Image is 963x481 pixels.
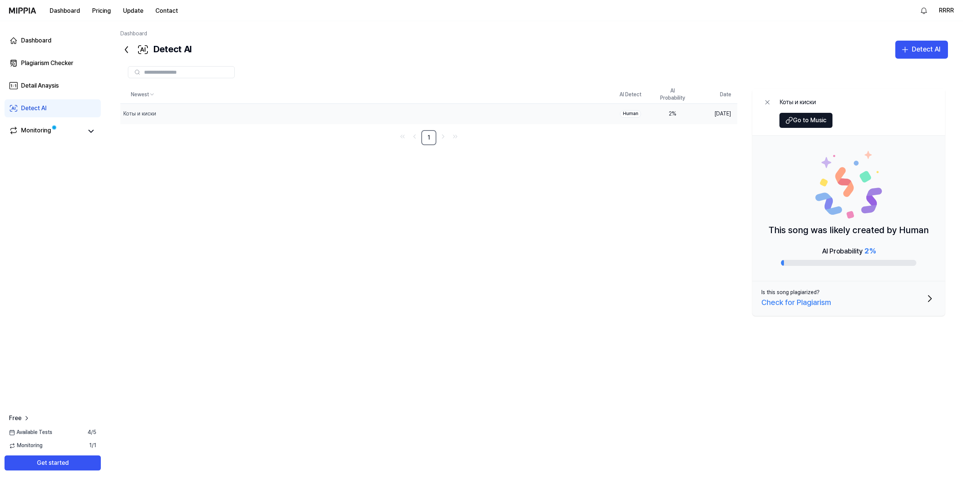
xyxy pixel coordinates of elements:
[120,30,147,36] a: Dashboard
[864,246,876,255] span: 2 %
[9,442,43,449] span: Monitoring
[793,116,826,125] span: Go to Music
[620,110,641,118] div: Human
[5,77,101,95] a: Detail Anaysis
[409,131,420,142] a: Go to previous page
[694,86,737,104] th: Date
[120,41,191,59] div: Detect AI
[120,130,737,145] nav: pagination
[450,131,460,142] a: Go to last page
[9,8,36,14] img: logo
[939,6,954,15] button: RRRR
[652,86,694,104] th: AI Probability
[397,131,408,142] a: Go to first page
[5,455,101,470] button: Get started
[5,32,101,50] a: Dashboard
[21,36,52,45] div: Dashboard
[44,3,86,18] button: Dashboard
[21,81,59,90] div: Detail Anaysis
[149,3,184,18] button: Contact
[895,41,948,59] button: Detect AI
[9,414,21,423] span: Free
[779,118,832,126] a: Go to Music
[21,126,51,137] div: Monitoring
[919,6,928,15] img: 알림
[752,281,945,316] button: Is this song plagiarized?Check for Plagiarism
[694,104,737,124] td: [DATE]
[822,245,876,257] div: AI Probability
[912,44,940,55] div: Detect AI
[815,151,882,218] img: Human
[779,113,832,128] button: Go to Music
[123,110,156,118] div: Коты и киски
[9,126,83,137] a: Monitoring
[9,414,30,423] a: Free
[438,131,448,142] a: Go to next page
[5,54,101,72] a: Plagiarism Checker
[658,110,688,118] div: 2 %
[21,104,47,113] div: Detect AI
[89,442,96,449] span: 1 / 1
[88,429,96,436] span: 4 / 5
[117,0,149,21] a: Update
[779,98,832,107] div: Коты и киски
[609,86,652,104] th: AI Detect
[86,3,117,18] button: Pricing
[761,289,820,296] div: Is this song plagiarized?
[769,223,929,237] p: This song was likely created by Human
[117,3,149,18] button: Update
[9,429,52,436] span: Available Tests
[421,130,436,145] a: 1
[5,99,101,117] a: Detect AI
[761,296,831,308] div: Check for Plagiarism
[21,59,73,68] div: Plagiarism Checker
